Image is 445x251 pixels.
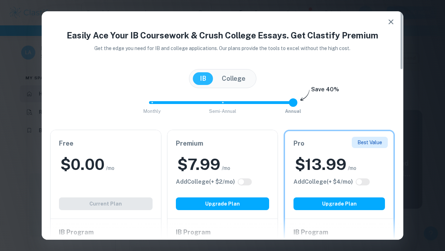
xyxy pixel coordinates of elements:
h6: Save 40% [311,85,339,97]
span: /mo [348,164,356,172]
h2: $ 7.99 [177,154,220,175]
img: subscription-arrow.svg [300,90,310,102]
span: Annual [285,109,301,114]
h6: Free [59,139,153,148]
h2: $ 0.00 [60,154,105,175]
span: /mo [106,164,114,172]
span: Monthly [143,109,161,114]
p: Get the edge you need for IB and college applications. Our plans provide the tools to excel witho... [85,44,361,52]
p: Best Value [357,139,382,146]
button: IB [193,72,213,85]
button: College [215,72,253,85]
h4: Easily Ace Your IB Coursework & Crush College Essays. Get Clastify Premium [50,29,395,42]
h6: Click to see all the additional College features. [293,178,353,186]
span: /mo [222,164,230,172]
h6: Pro [293,139,385,148]
h6: Premium [176,139,269,148]
span: Semi-Annual [209,109,236,114]
h6: Click to see all the additional College features. [176,178,235,186]
button: Upgrade Plan [176,197,269,210]
h2: $ 13.99 [295,154,346,175]
button: Upgrade Plan [293,197,385,210]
